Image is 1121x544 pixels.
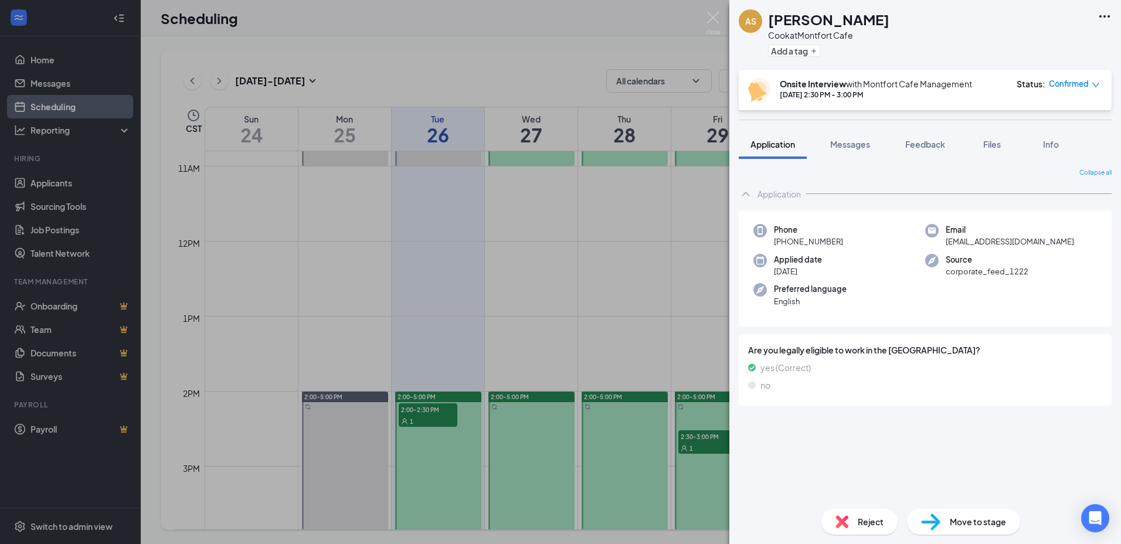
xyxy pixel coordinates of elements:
[810,47,817,55] svg: Plus
[768,29,889,41] div: Cook at Montfort Cafe
[768,9,889,29] h1: [PERSON_NAME]
[983,139,1001,149] span: Files
[780,78,972,90] div: with Montfort Cafe Management
[780,90,972,100] div: [DATE] 2:30 PM - 3:00 PM
[774,224,843,236] span: Phone
[748,344,1102,356] span: Are you legally eligible to work in the [GEOGRAPHIC_DATA]?
[858,515,884,528] span: Reject
[1081,504,1109,532] div: Open Intercom Messenger
[1049,78,1089,90] span: Confirmed
[750,139,795,149] span: Application
[774,295,847,307] span: English
[774,266,822,277] span: [DATE]
[745,15,756,27] div: AS
[1017,78,1045,90] div: Status :
[1043,139,1059,149] span: Info
[774,254,822,266] span: Applied date
[946,254,1028,266] span: Source
[780,79,846,89] b: Onsite Interview
[946,266,1028,277] span: corporate_feed_1222
[774,283,847,295] span: Preferred language
[760,361,811,374] span: yes (Correct)
[905,139,945,149] span: Feedback
[739,187,753,201] svg: ChevronUp
[1079,168,1112,178] span: Collapse all
[774,236,843,247] span: [PHONE_NUMBER]
[1092,81,1100,89] span: down
[950,515,1006,528] span: Move to stage
[830,139,870,149] span: Messages
[946,236,1074,247] span: [EMAIL_ADDRESS][DOMAIN_NAME]
[1098,9,1112,23] svg: Ellipses
[760,379,770,392] span: no
[757,188,801,200] div: Application
[946,224,1074,236] span: Email
[768,45,820,57] button: PlusAdd a tag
